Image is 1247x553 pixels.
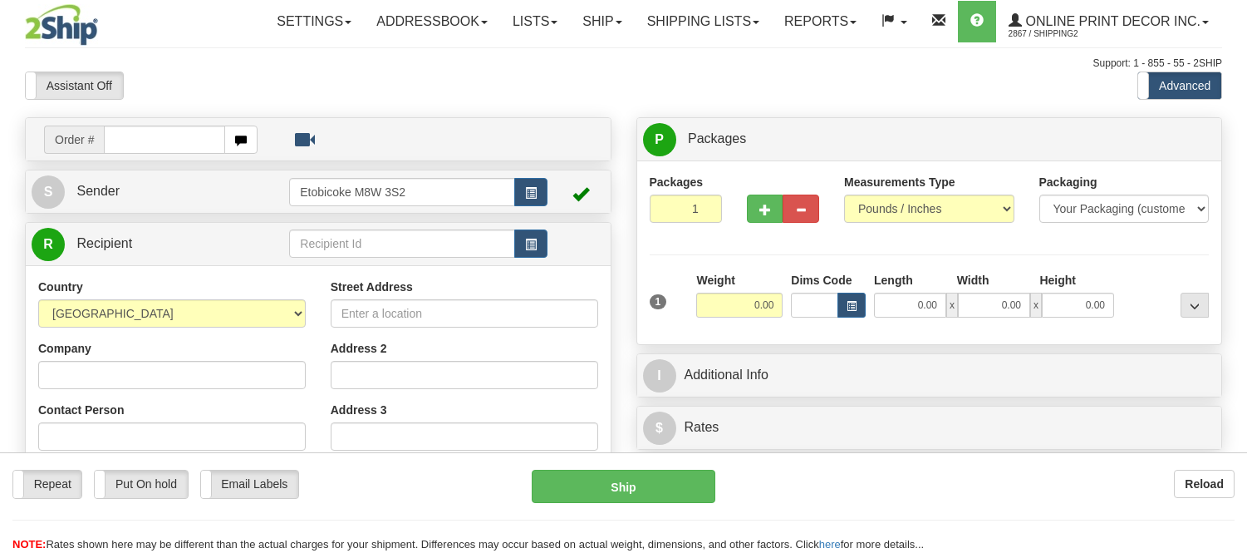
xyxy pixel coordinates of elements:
span: 1 [650,294,667,309]
label: Height [1039,272,1076,289]
span: Order # [44,126,104,154]
label: Advanced [1138,72,1221,99]
a: P Packages [643,122,1216,156]
span: Sender [76,184,120,198]
input: Recipient Id [289,230,514,258]
label: Repeat [13,471,81,497]
span: $ [643,412,676,445]
span: NOTE: [12,538,46,551]
a: Reports [772,1,869,42]
a: IAdditional Info [643,358,1216,393]
button: Reload [1174,470,1235,498]
label: Weight [696,272,734,289]
a: Addressbook [364,1,500,42]
button: Ship [532,470,714,503]
label: Packaging [1039,174,1097,190]
label: Dims Code [791,272,852,289]
label: Length [874,272,913,289]
label: Contact Person [38,402,124,418]
input: Sender Id [289,178,514,206]
a: Shipping lists [635,1,772,42]
label: Assistant Off [26,72,123,99]
label: Country [38,279,83,295]
span: P [643,123,676,156]
label: Packages [650,174,704,190]
b: Reload [1185,477,1224,491]
a: Ship [570,1,634,42]
span: Recipient [76,236,132,250]
a: Lists [500,1,570,42]
span: 2867 / Shipping2 [1009,26,1133,42]
span: x [1030,293,1042,318]
a: R Recipient [32,227,261,261]
label: Street Address [331,279,413,295]
a: Settings [264,1,364,42]
img: logo2867.jpg [25,4,98,46]
a: $Rates [643,411,1216,445]
div: ... [1181,293,1209,318]
a: Online Print Decor Inc. 2867 / Shipping2 [996,1,1221,42]
span: Packages [688,131,746,146]
span: Online Print Decor Inc. [1022,14,1200,28]
label: Email Labels [201,471,298,497]
label: Measurements Type [844,174,955,190]
a: here [819,538,841,551]
label: Put On hold [95,471,187,497]
iframe: chat widget [1209,191,1245,361]
label: Address 3 [331,402,387,418]
a: S Sender [32,175,289,209]
label: Company [38,340,91,357]
span: R [32,228,65,261]
label: Width [957,272,989,289]
input: Enter a location [331,299,598,328]
span: x [946,293,958,318]
span: S [32,175,65,209]
label: Address 2 [331,340,387,357]
div: Support: 1 - 855 - 55 - 2SHIP [25,57,1222,71]
span: I [643,359,676,393]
